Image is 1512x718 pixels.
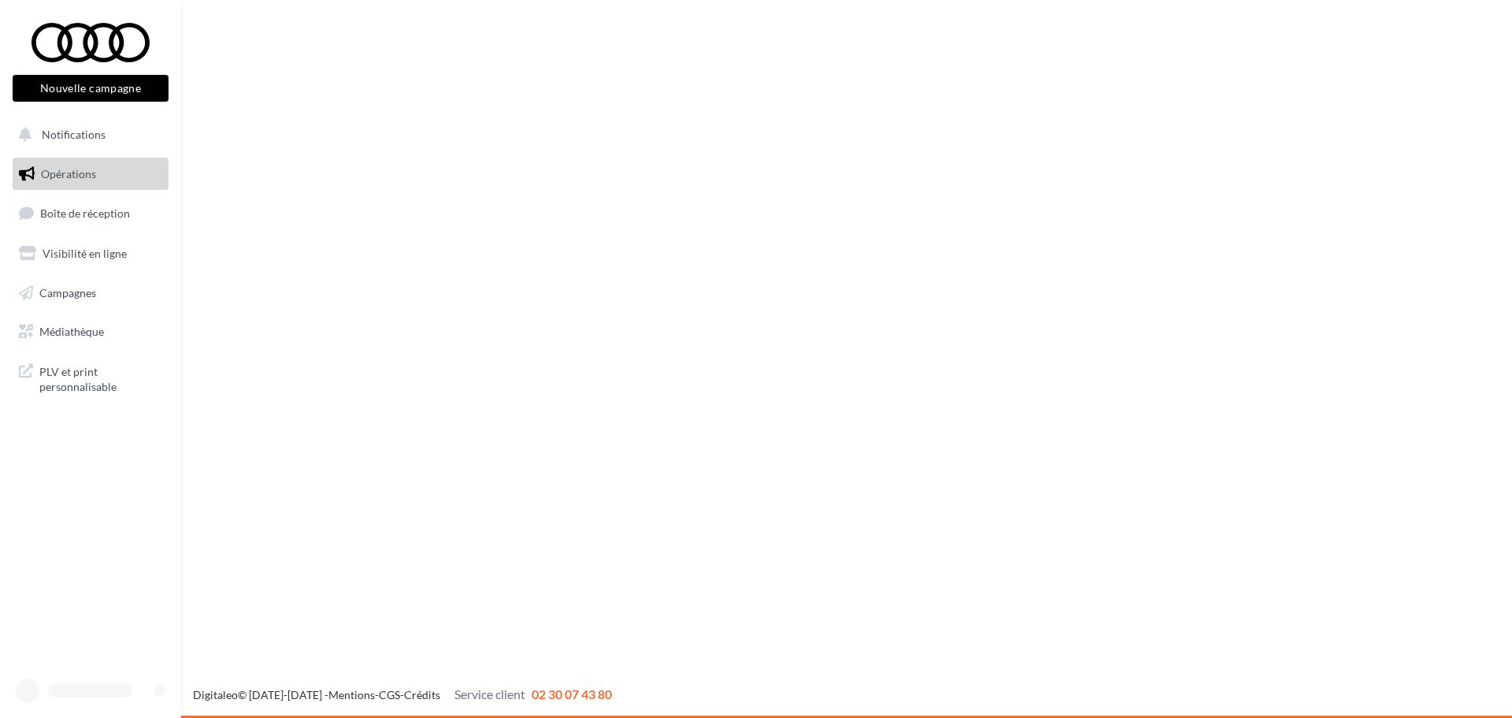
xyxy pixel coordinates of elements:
span: Notifications [42,128,106,141]
span: Opérations [41,167,96,180]
a: Campagnes [9,277,172,310]
span: 02 30 07 43 80 [532,686,612,701]
button: Notifications [9,118,165,151]
a: Opérations [9,158,172,191]
span: © [DATE]-[DATE] - - - [193,688,612,701]
span: Boîte de réception [40,206,130,220]
a: Crédits [404,688,440,701]
span: Visibilité en ligne [43,247,127,260]
span: PLV et print personnalisable [39,361,162,395]
a: Médiathèque [9,315,172,348]
span: Service client [454,686,525,701]
span: Campagnes [39,285,96,299]
a: CGS [379,688,400,701]
span: Médiathèque [39,325,104,338]
button: Nouvelle campagne [13,75,169,102]
a: Digitaleo [193,688,238,701]
a: Visibilité en ligne [9,237,172,270]
a: PLV et print personnalisable [9,355,172,401]
a: Mentions [328,688,375,701]
a: Boîte de réception [9,196,172,230]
